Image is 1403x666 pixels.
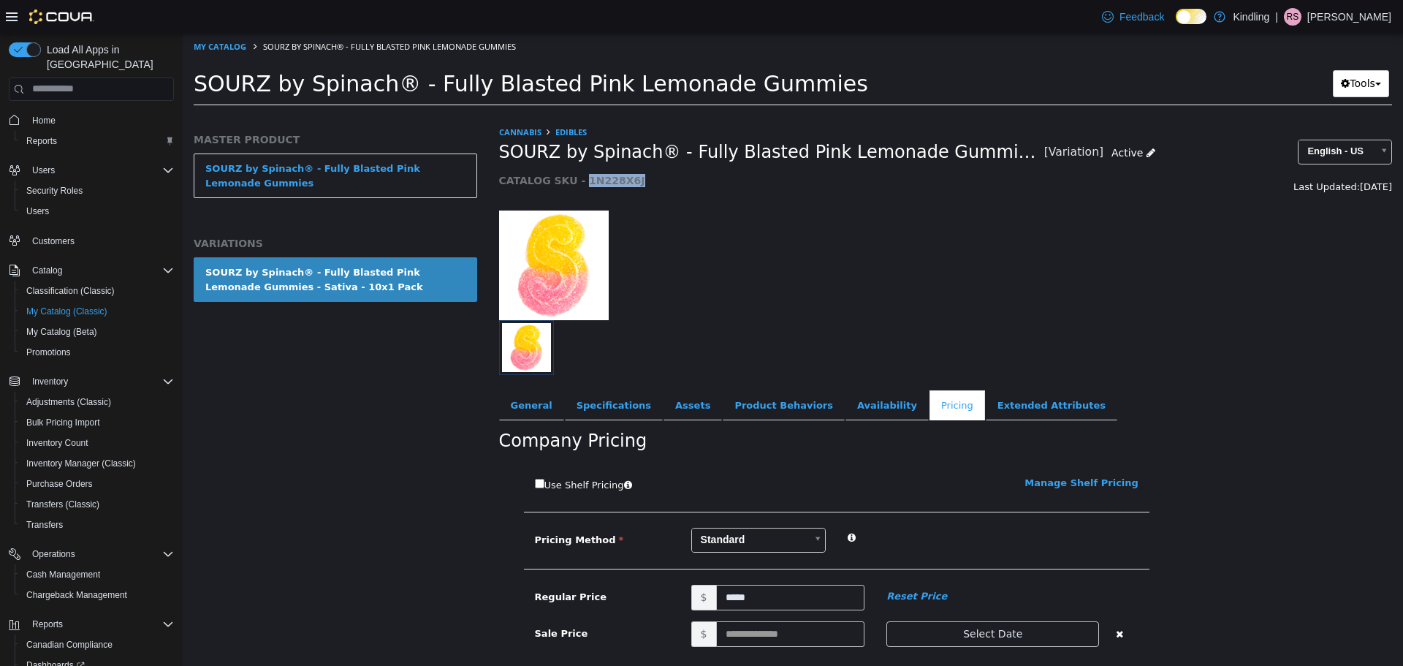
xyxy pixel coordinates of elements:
span: Transfers (Classic) [26,499,99,510]
a: Feedback [1096,2,1170,31]
a: Inventory Manager (Classic) [20,455,142,472]
button: Operations [3,544,180,564]
a: Classification (Classic) [20,282,121,300]
span: $ [509,551,533,577]
a: Manage Shelf Pricing [842,444,956,455]
span: Bulk Pricing Import [20,414,174,431]
a: SOURZ by Spinach® - Fully Blasted Pink Lemonade Gummies [11,120,294,164]
img: Cova [29,10,94,24]
span: $ [509,588,533,613]
small: [Variation] [862,113,921,125]
span: Sale Price [352,594,406,605]
span: My Catalog (Classic) [26,306,107,317]
span: Reports [20,132,174,150]
a: Reports [20,132,63,150]
span: Customers [26,232,174,250]
a: Purchase Orders [20,475,99,493]
a: Bulk Pricing Import [20,414,106,431]
span: Bulk Pricing Import [26,417,100,428]
button: Customers [3,230,180,251]
span: SOURZ by Spinach® - Fully Blasted Pink Lemonade Gummies - Sativa - 10x1 Pack [316,107,862,130]
span: Home [26,111,174,129]
span: Feedback [1119,10,1164,24]
a: Inventory Count [20,434,94,452]
button: Promotions [15,342,180,363]
img: 150 [316,177,426,287]
a: Canadian Compliance [20,636,118,654]
button: Cash Management [15,564,180,585]
p: Kindling [1233,8,1269,26]
span: Inventory Count [26,437,88,449]
a: Standard [509,494,643,519]
span: Users [26,205,49,217]
button: Reports [26,616,69,633]
p: [PERSON_NAME] [1307,8,1391,26]
a: Extended Attributes [803,357,935,387]
a: Chargeback Management [20,586,133,604]
button: Inventory [3,371,180,392]
span: Transfers (Classic) [20,496,174,513]
span: SOURZ by Spinach® - Fully Blasted Pink Lemonade Gummies [80,7,333,18]
span: Pricing Method [352,501,441,512]
button: Adjustments (Classic) [15,392,180,412]
span: Home [32,115,56,126]
span: Adjustments (Classic) [26,396,111,408]
a: Users [20,203,55,220]
a: Pricing [747,357,802,387]
span: Users [26,162,174,179]
span: Promotions [26,347,71,358]
span: Customers [32,235,75,247]
span: Purchase Orders [20,475,174,493]
a: Edibles [373,93,404,104]
span: Cash Management [26,569,100,580]
a: English - US [1115,106,1209,131]
a: Assets [481,357,539,387]
span: Classification (Classic) [20,282,174,300]
span: Cash Management [20,566,174,583]
button: Purchase Orders [15,474,180,494]
p: | [1275,8,1278,26]
a: My Catalog (Beta) [20,323,103,341]
a: Promotions [20,344,77,361]
h5: VARIATIONS [11,203,294,216]
a: Product Behaviors [540,357,662,387]
span: Users [32,164,55,176]
button: Catalog [3,260,180,281]
button: Transfers [15,515,180,535]
button: My Catalog (Classic) [15,301,180,322]
span: My Catalog (Beta) [20,323,174,341]
span: Inventory [32,376,68,387]
span: rs [1287,8,1299,26]
button: Add Sale [498,625,567,652]
div: SOURZ by Spinach® - Fully Blasted Pink Lemonade Gummies - Sativa - 10x1 Pack [23,232,283,260]
button: Operations [26,545,81,563]
input: Dark Mode [1176,9,1206,24]
span: Inventory [26,373,174,390]
span: Inventory Manager (Classic) [20,455,174,472]
span: Load All Apps in [GEOGRAPHIC_DATA] [41,42,174,72]
span: SOURZ by Spinach® - Fully Blasted Pink Lemonade Gummies [11,37,685,63]
button: Inventory Manager (Classic) [15,453,180,474]
span: Canadian Compliance [20,636,174,654]
a: General [316,357,381,387]
span: Chargeback Management [20,586,174,604]
button: Inventory Count [15,433,180,453]
span: Operations [26,545,174,563]
a: Transfers (Classic) [20,496,105,513]
input: Use Shelf Pricing [352,445,362,455]
span: Security Roles [20,182,174,200]
span: Reports [32,618,63,630]
a: Customers [26,232,80,250]
span: Inventory Manager (Classic) [26,458,136,469]
a: My Catalog [11,7,64,18]
span: Transfers [26,519,63,531]
a: Cash Management [20,566,106,583]
a: Adjustments (Classic) [20,393,117,411]
span: Security Roles [26,185,83,197]
button: Classification (Classic) [15,281,180,301]
span: English - US [1116,107,1190,129]
button: Reports [3,614,180,635]
button: Canadian Compliance [15,635,180,655]
h5: CATALOG SKU - 1N228X6J [316,140,981,154]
